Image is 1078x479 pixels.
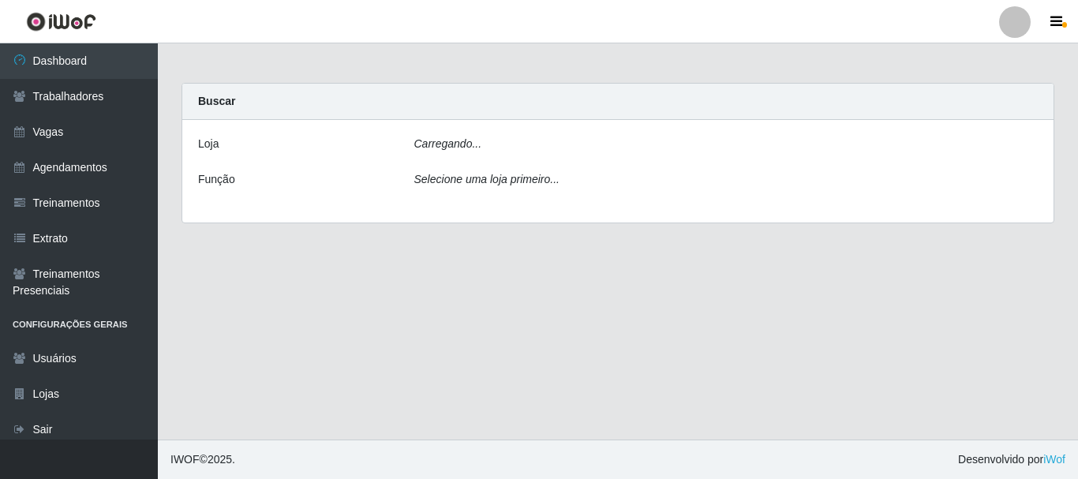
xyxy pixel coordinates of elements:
span: Desenvolvido por [958,451,1065,468]
i: Selecione uma loja primeiro... [414,173,560,185]
label: Função [198,171,235,188]
span: IWOF [170,453,200,466]
strong: Buscar [198,95,235,107]
img: CoreUI Logo [26,12,96,32]
i: Carregando... [414,137,482,150]
span: © 2025 . [170,451,235,468]
label: Loja [198,136,219,152]
a: iWof [1043,453,1065,466]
